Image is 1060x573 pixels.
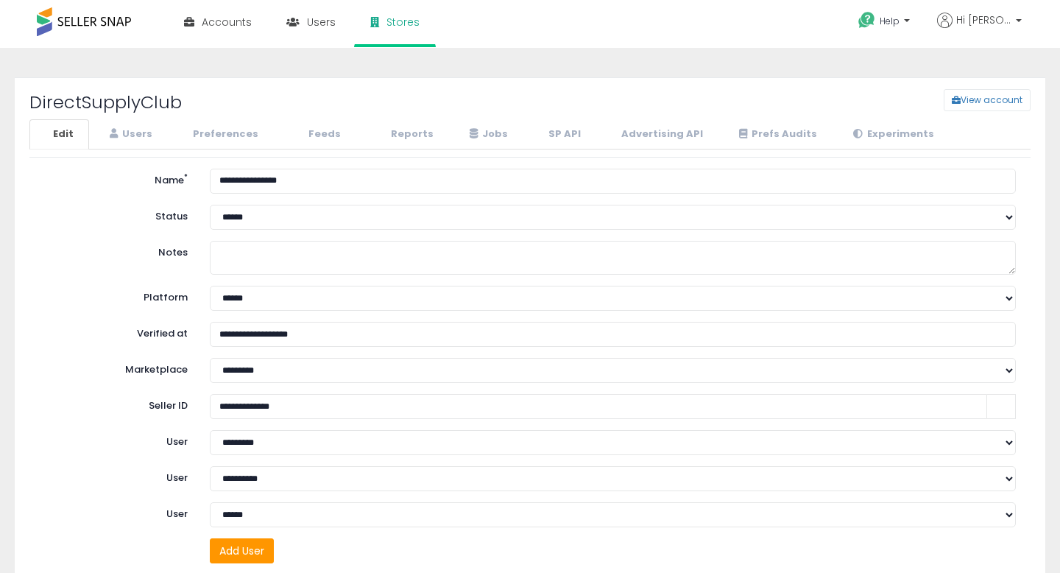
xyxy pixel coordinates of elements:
label: Seller ID [33,394,199,413]
span: Help [880,15,900,27]
span: Stores [386,15,420,29]
h2: DirectSupplyClub [18,93,445,112]
a: Advertising API [598,119,718,150]
a: Reports [358,119,449,150]
label: Platform [33,286,199,305]
a: View account [933,89,955,111]
a: Hi [PERSON_NAME] [937,13,1022,46]
label: User [33,466,199,485]
span: Accounts [202,15,252,29]
a: Preferences [169,119,274,150]
label: User [33,430,199,449]
a: Edit [29,119,89,150]
label: Verified at [33,322,199,341]
span: Hi [PERSON_NAME] [956,13,1011,27]
a: Jobs [451,119,523,150]
label: Status [33,205,199,224]
button: Add User [210,538,274,563]
a: Prefs Audits [720,119,833,150]
button: View account [944,89,1031,111]
a: Experiments [834,119,950,150]
a: Users [91,119,168,150]
a: Feeds [275,119,356,150]
i: Get Help [858,11,876,29]
label: Notes [33,241,199,260]
label: User [33,502,199,521]
a: SP API [525,119,596,150]
label: Marketplace [33,358,199,377]
label: Name [33,169,199,188]
span: Users [307,15,336,29]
